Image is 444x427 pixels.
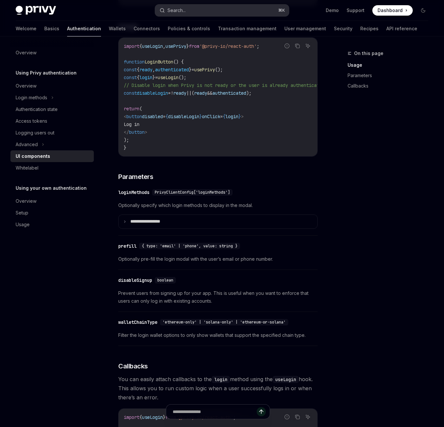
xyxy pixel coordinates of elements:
span: } [189,67,192,73]
span: { [137,67,139,73]
span: useLogin [158,75,179,80]
code: useLogin [273,376,299,383]
span: usePrivy [194,67,215,73]
div: Whitelabel [16,164,38,172]
span: } [238,114,241,119]
a: Welcome [16,21,36,36]
span: && [207,90,212,96]
span: ); [246,90,251,96]
a: Policies & controls [168,21,210,36]
div: UI components [16,152,50,160]
div: Login methods [16,94,47,102]
span: , [163,43,165,49]
button: Report incorrect code [283,42,291,50]
a: Authentication state [10,103,94,115]
span: disableLogin [168,114,199,119]
span: useLogin [142,43,163,49]
a: Connectors [134,21,160,36]
span: Optionally pre-fill the login modal with the user’s email or phone number. [118,255,318,263]
a: Callbacks [348,81,434,91]
a: Whitelabel [10,162,94,174]
span: ; [257,43,259,49]
span: authenticated [155,67,189,73]
span: ! [171,90,173,96]
code: login [212,376,230,383]
button: Ask AI [304,42,312,50]
span: = [168,90,171,96]
a: Overview [10,47,94,59]
span: const [124,75,137,80]
a: User management [284,21,326,36]
a: Access tokens [10,115,94,127]
a: Recipes [360,21,379,36]
span: const [124,67,137,73]
span: usePrivy [165,43,186,49]
span: ⌘ K [278,8,285,13]
span: Callbacks [118,362,148,371]
a: Transaction management [218,21,277,36]
span: Dashboard [378,7,403,14]
span: LoginButton [145,59,173,65]
span: onClick [202,114,220,119]
span: = [220,114,223,119]
span: } [199,114,202,119]
span: } [152,75,155,80]
span: < [124,114,126,119]
span: Prevent users from signing up for your app. This is useful when you want to enforce that users ca... [118,289,318,305]
span: = [163,114,165,119]
span: from [189,43,199,49]
span: = [155,75,158,80]
span: On this page [354,49,383,57]
span: Log in [124,121,139,127]
span: button [129,129,145,135]
span: boolean [157,278,173,283]
span: = [192,67,194,73]
span: ( [139,106,142,112]
a: API reference [386,21,417,36]
span: authenticated [212,90,246,96]
button: Search...⌘K [155,5,289,16]
div: Overview [16,197,36,205]
span: > [241,114,244,119]
span: ready [139,67,152,73]
a: UI components [10,150,94,162]
span: disabled [142,114,163,119]
a: Authentication [67,21,101,36]
img: dark logo [16,6,56,15]
a: Logging users out [10,127,94,139]
span: { [137,75,139,80]
a: Usage [10,219,94,230]
span: button [126,114,142,119]
a: Basics [44,21,59,36]
div: disableSignup [118,277,152,283]
span: const [124,90,137,96]
a: Support [347,7,365,14]
div: walletChainType [118,319,157,325]
button: Copy the contents from the code block [293,42,302,50]
span: return [124,106,139,112]
div: Overview [16,82,36,90]
a: Dashboard [372,5,413,16]
div: Access tokens [16,117,47,125]
a: Usage [348,60,434,70]
span: Optionally specify which login methods to display in the modal. [118,201,318,209]
a: Security [334,21,352,36]
span: { type: 'email' | 'phone', value: string } [142,243,237,249]
span: '@privy-io/react-auth' [199,43,257,49]
span: } [186,43,189,49]
a: Demo [326,7,339,14]
span: } [124,145,126,151]
span: Parameters [118,172,153,181]
span: disableLogin [137,90,168,96]
span: PrivyClientConfig['loginMethods'] [155,190,230,195]
span: ( [192,90,194,96]
h5: Using Privy authentication [16,69,77,77]
button: Send message [257,407,266,416]
span: You can easily attach callbacks to the method using the hook. This allows you to run custom logic... [118,375,318,402]
button: Toggle dark mode [418,5,428,16]
h5: Using your own authentication [16,184,87,192]
span: { [223,114,225,119]
span: { [139,43,142,49]
span: ready [194,90,207,96]
div: Setup [16,209,28,217]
